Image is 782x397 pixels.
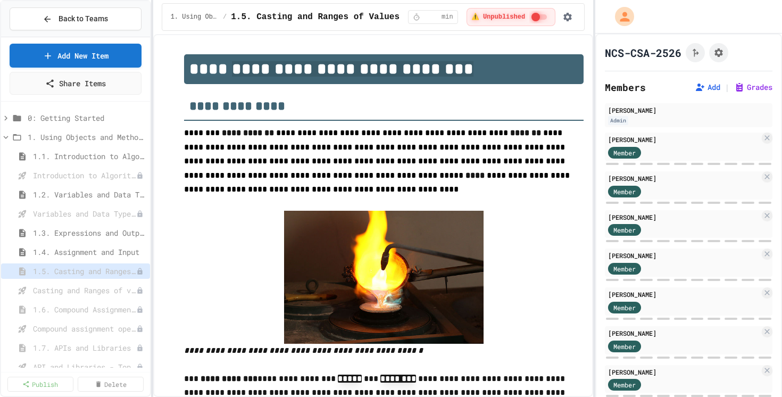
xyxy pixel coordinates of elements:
[33,246,146,258] span: 1.4. Assignment and Input
[613,187,636,196] span: Member
[10,72,142,95] a: Share Items
[605,45,681,60] h1: NCS-CSA-2526
[171,13,219,21] span: 1. Using Objects and Methods
[136,287,144,294] div: Unpublished
[608,173,760,183] div: [PERSON_NAME]
[223,13,227,21] span: /
[231,11,400,23] span: 1.5. Casting and Ranges of Values
[608,105,769,115] div: [PERSON_NAME]
[33,342,136,353] span: 1.7. APIs and Libraries
[136,325,144,333] div: Unpublished
[136,210,144,218] div: Unpublished
[613,148,636,158] span: Member
[613,264,636,274] span: Member
[608,367,760,377] div: [PERSON_NAME]
[608,212,760,222] div: [PERSON_NAME]
[608,135,760,144] div: [PERSON_NAME]
[608,251,760,260] div: [PERSON_NAME]
[33,323,136,334] span: Compound assignment operators - Quiz
[467,8,556,26] div: ⚠️ Students cannot see this content! Click the toggle to publish it and make it visible to your c...
[33,208,136,219] span: Variables and Data Types - Quiz
[613,342,636,351] span: Member
[59,13,108,24] span: Back to Teams
[605,80,646,95] h2: Members
[737,354,771,386] iframe: chat widget
[33,170,136,181] span: Introduction to Algorithms, Programming, and Compilers
[33,361,136,373] span: API and Libraries - Topic 1.7
[136,306,144,313] div: Unpublished
[608,290,760,299] div: [PERSON_NAME]
[608,328,760,338] div: [PERSON_NAME]
[136,172,144,179] div: Unpublished
[136,268,144,275] div: Unpublished
[33,304,136,315] span: 1.6. Compound Assignment Operators
[136,363,144,371] div: Unpublished
[442,13,453,21] span: min
[10,44,142,68] a: Add New Item
[613,380,636,390] span: Member
[78,377,144,392] a: Delete
[613,225,636,235] span: Member
[725,81,730,94] span: |
[604,4,637,29] div: My Account
[28,112,146,123] span: 0: Getting Started
[7,377,73,392] a: Publish
[608,116,628,125] div: Admin
[33,285,136,296] span: Casting and Ranges of variables - Quiz
[33,266,136,277] span: 1.5. Casting and Ranges of Values
[33,227,146,238] span: 1.3. Expressions and Output [New]
[686,43,705,62] button: Click to see fork details
[709,43,728,62] button: Assignment Settings
[28,131,146,143] span: 1. Using Objects and Methods
[613,303,636,312] span: Member
[734,82,772,93] button: Grades
[695,82,720,93] button: Add
[694,308,771,353] iframe: chat widget
[33,151,146,162] span: 1.1. Introduction to Algorithms, Programming, and Compilers
[10,7,142,30] button: Back to Teams
[33,189,146,200] span: 1.2. Variables and Data Types
[136,344,144,352] div: Unpublished
[471,13,526,21] span: ⚠️ Unpublished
